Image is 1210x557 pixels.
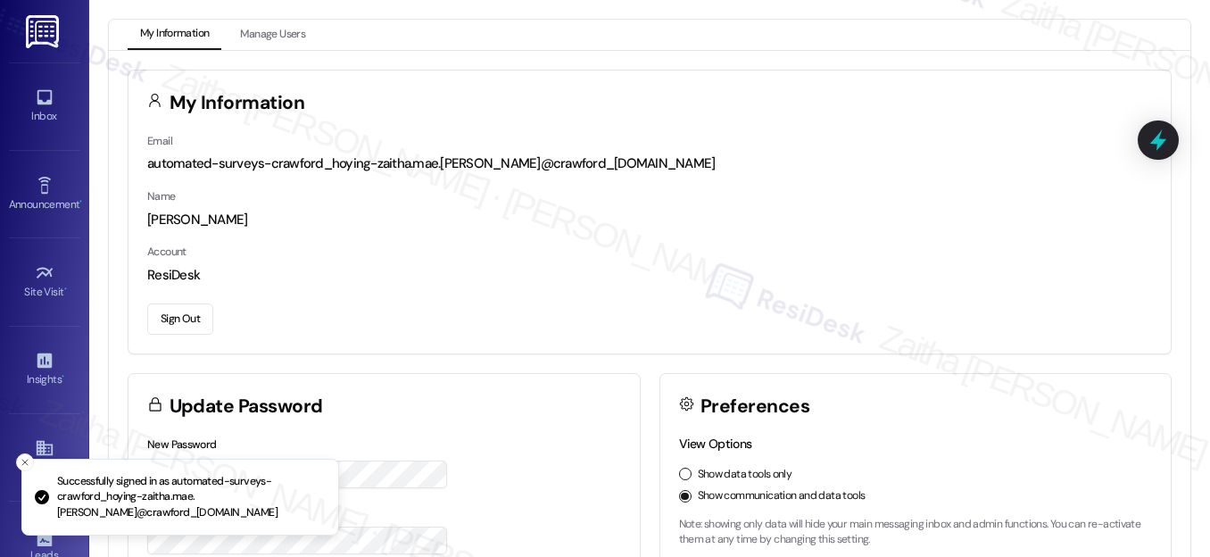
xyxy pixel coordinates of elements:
[147,134,172,148] label: Email
[147,189,176,204] label: Name
[228,20,318,50] button: Manage Users
[147,303,213,335] button: Sign Out
[9,433,80,481] a: Buildings
[700,397,809,416] h3: Preferences
[64,283,67,295] span: •
[170,397,323,416] h3: Update Password
[128,20,221,50] button: My Information
[147,245,186,259] label: Account
[79,195,82,208] span: •
[62,370,64,383] span: •
[170,94,305,112] h3: My Information
[147,154,1152,173] div: automated-surveys-crawford_hoying-zaitha.mae.[PERSON_NAME]@crawford_[DOMAIN_NAME]
[9,258,80,306] a: Site Visit •
[679,517,1153,548] p: Note: showing only data will hide your main messaging inbox and admin functions. You can re-activ...
[9,345,80,394] a: Insights •
[9,82,80,130] a: Inbox
[679,436,752,452] label: View Options
[147,437,217,452] label: New Password
[147,211,1152,229] div: [PERSON_NAME]
[698,467,792,483] label: Show data tools only
[698,488,866,504] label: Show communication and data tools
[26,15,62,48] img: ResiDesk Logo
[147,266,1152,285] div: ResiDesk
[16,453,34,471] button: Close toast
[57,474,324,521] p: Successfully signed in as automated-surveys-crawford_hoying-zaitha.mae.[PERSON_NAME]@crawford_[DO...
